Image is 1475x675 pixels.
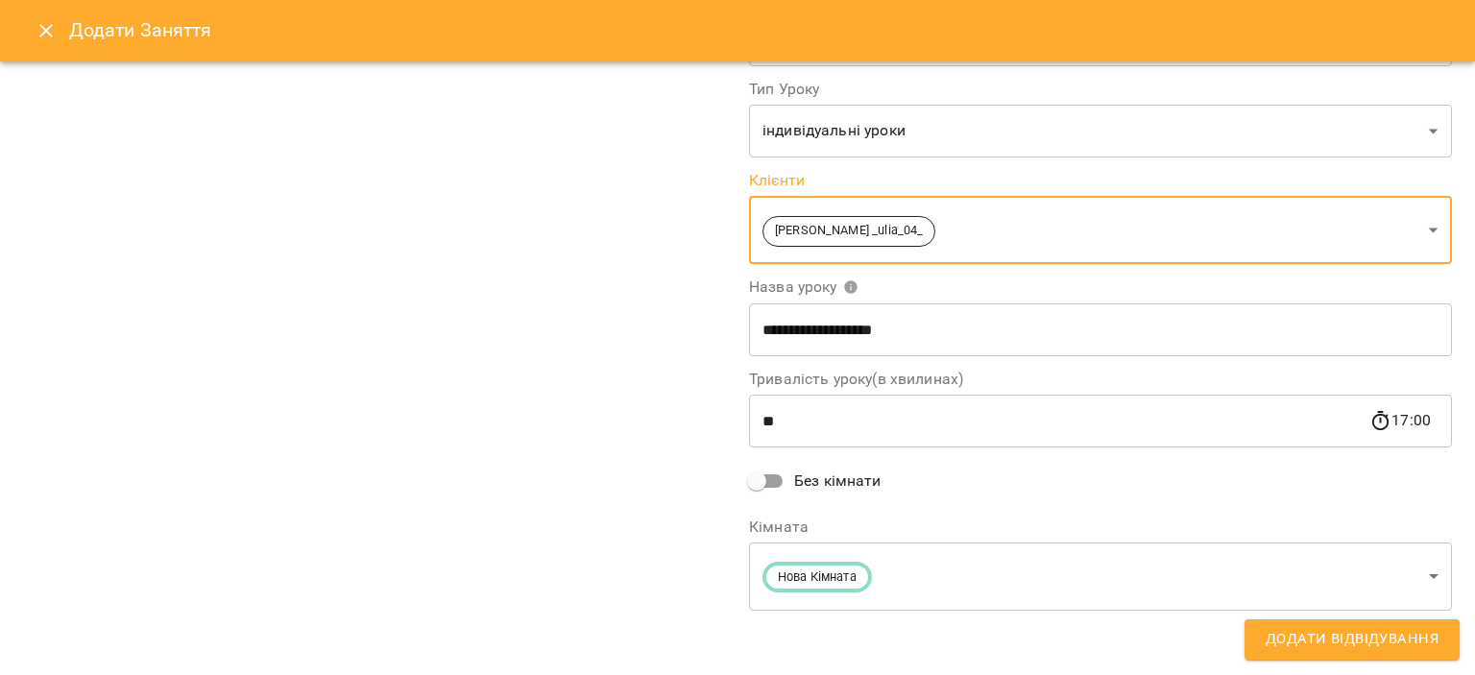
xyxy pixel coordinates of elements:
span: Назва уроку [749,279,858,295]
svg: Вкажіть назву уроку або виберіть клієнтів [843,279,858,295]
label: Кімната [749,519,1452,535]
button: Close [23,8,69,54]
span: Нова Кімната [766,568,868,587]
div: Нова Кімната [749,542,1452,611]
label: Тип Уроку [749,82,1452,97]
span: Без кімнати [794,470,882,493]
div: індивідуальні уроки [749,105,1452,158]
label: Тривалість уроку(в хвилинах) [749,372,1452,387]
span: Додати Відвідування [1266,627,1439,652]
label: Клієнти [749,173,1452,188]
button: Додати Відвідування [1245,619,1460,660]
span: [PERSON_NAME] _ulia_04_ [763,222,934,240]
div: [PERSON_NAME] _ulia_04_ [749,196,1452,264]
h6: Додати Заняття [69,15,1452,45]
